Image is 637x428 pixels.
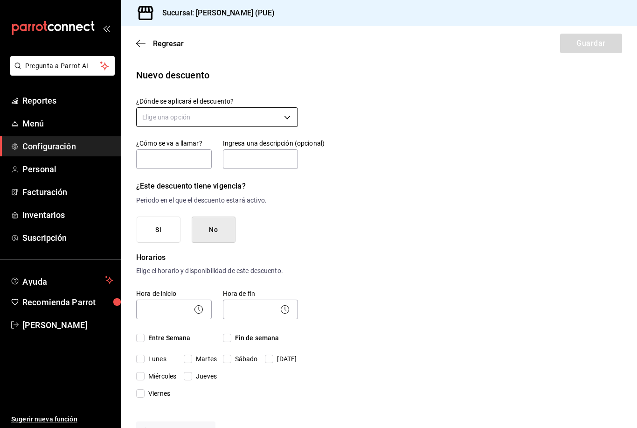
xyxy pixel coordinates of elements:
span: Viernes [145,389,170,399]
span: Suscripción [22,232,113,244]
span: Configuración [22,140,113,153]
span: Fin de semana [231,333,279,343]
div: Nuevo descuento [136,68,622,82]
p: Horarios [136,252,298,263]
p: Elige el horario y disponibilidad de este descuento. [136,266,298,276]
span: Martes [192,354,217,364]
a: Pregunta a Parrot AI [7,68,115,77]
span: [DATE] [273,354,297,364]
span: Entre Semana [145,333,191,343]
span: Inventarios [22,209,113,221]
label: ¿Dónde se aplicará el descuento? [136,98,298,105]
span: Ayuda [22,274,101,286]
label: Hora de inicio [136,290,212,296]
h3: Sucursal: [PERSON_NAME] (PUE) [155,7,275,19]
span: Recomienda Parrot [22,296,113,309]
span: Regresar [153,39,184,48]
span: Miércoles [145,372,176,381]
button: Pregunta a Parrot AI [10,56,115,76]
span: Facturación [22,186,113,198]
span: Personal [22,163,113,175]
span: Lunes [145,354,166,364]
span: Reportes [22,94,113,107]
p: Periodo en el que el descuento estará activo. [136,196,298,205]
span: Pregunta a Parrot AI [25,61,100,71]
h6: ¿Este descuento tiene vigencia? [136,180,298,193]
label: Ingresa una descripción (opcional) [223,140,298,147]
span: Sábado [231,354,258,364]
button: open_drawer_menu [103,24,110,32]
button: No [192,217,235,243]
button: Regresar [136,39,184,48]
span: [PERSON_NAME] [22,319,113,331]
label: Hora de fin [223,290,298,296]
span: Sugerir nueva función [11,414,113,424]
button: Si [137,217,180,243]
div: Elige una opción [136,107,298,127]
span: Menú [22,117,113,130]
label: ¿Cómo se va a llamar? [136,140,212,147]
span: Jueves [192,372,217,381]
